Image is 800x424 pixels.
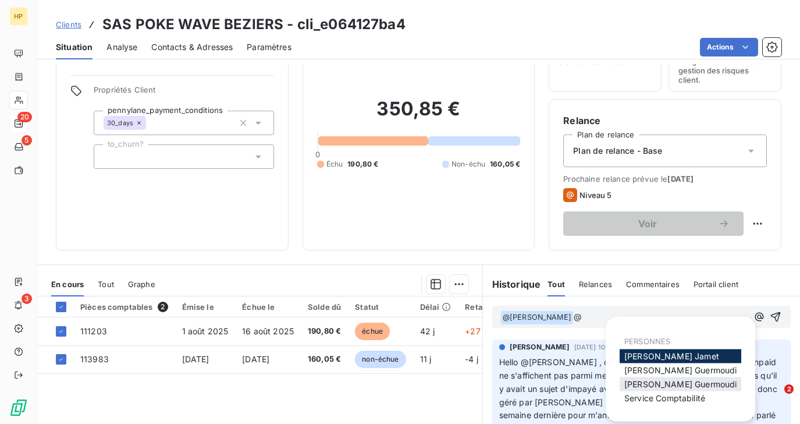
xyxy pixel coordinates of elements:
span: 1 août 2025 [182,326,229,336]
iframe: Intercom live chat [760,384,788,412]
span: Voir [577,219,718,228]
span: Surveiller ce client en intégrant votre outil de gestion des risques client. [678,47,771,84]
span: [PERSON_NAME] Guermoudi [624,379,737,389]
h6: Historique [483,277,541,291]
span: @ [574,312,582,321]
h2: 350,85 € [317,97,521,132]
span: [DATE] [242,354,269,364]
span: Plan de relance - Base [573,145,662,157]
h3: SAS POKE WAVE BEZIERS - cli_e064127ba4 [102,14,406,35]
button: Actions [700,38,758,56]
span: 190,80 € [308,326,341,337]
span: En cours [51,280,84,289]
span: Échu [326,159,343,169]
span: PERSONNES [624,337,670,346]
span: Tout [98,280,114,289]
input: Ajouter une valeur [104,151,113,162]
span: 190,80 € [347,159,378,169]
span: +27 j [465,326,485,336]
span: échue [355,323,390,340]
span: 2 [784,384,794,394]
span: @ [PERSON_NAME] [501,311,573,324]
span: Contacts & Adresses [151,41,233,53]
span: Service Comptabilité [624,393,705,403]
img: Logo LeanPay [9,398,28,417]
span: 42 j [420,326,435,336]
span: Tout [547,280,565,289]
span: Clients [56,20,81,29]
span: [PERSON_NAME] [510,342,570,352]
span: Niveau 5 [579,190,611,200]
span: Commentaires [626,280,680,289]
span: Relances [579,280,612,289]
span: 3 [22,294,32,304]
span: [PERSON_NAME] Jamet [624,351,719,361]
h6: Relance [563,114,767,128]
div: HP [9,7,28,26]
span: 2 [158,302,168,312]
span: 30_days [107,119,133,126]
span: [PERSON_NAME] Guermoudi [624,365,737,375]
span: Paramètres [247,41,291,53]
button: Voir [563,211,744,236]
span: Portail client [694,280,738,289]
span: [DATE] [182,354,209,364]
div: Solde dû [308,302,341,312]
div: Échue le [242,302,294,312]
span: Non-échu [451,159,485,169]
span: 20 [17,112,32,122]
div: Émise le [182,302,229,312]
span: [DATE] [667,174,694,183]
span: 11 j [420,354,432,364]
div: Pièces comptables [80,302,168,312]
span: Graphe [128,280,155,289]
span: 160,05 € [308,354,341,365]
span: [DATE] 10:21 [574,344,614,351]
a: Clients [56,19,81,30]
span: -4 j [465,354,478,364]
input: Ajouter une valeur [146,118,155,128]
div: Retard [465,302,502,312]
span: Propriétés Client [94,85,274,101]
span: non-échue [355,351,406,368]
div: Statut [355,302,406,312]
span: 5 [22,135,32,146]
span: 111203 [80,326,107,336]
span: Prochaine relance prévue le [563,174,767,183]
span: Situation [56,41,93,53]
span: 16 août 2025 [242,326,294,336]
div: Délai [420,302,451,312]
span: 0 [315,150,320,159]
span: Analyse [106,41,137,53]
span: 160,05 € [490,159,520,169]
span: 113983 [80,354,109,364]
